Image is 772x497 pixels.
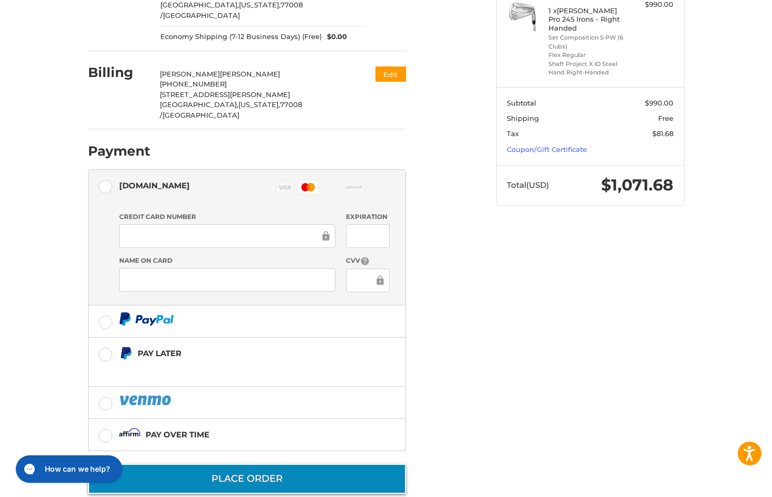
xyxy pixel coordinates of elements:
[160,70,220,78] span: [PERSON_NAME]
[238,100,280,109] span: [US_STATE],
[163,11,240,20] span: [GEOGRAPHIC_DATA]
[160,80,227,88] span: [PHONE_NUMBER]
[507,180,549,190] span: Total (USD)
[239,1,281,9] span: [US_STATE],
[652,129,673,138] span: $81.68
[548,60,629,69] li: Shaft Project X IO Steel
[507,129,519,138] span: Tax
[548,51,629,60] li: Flex Regular
[160,1,303,20] span: 77008 /
[119,212,335,222] label: Credit Card Number
[88,143,150,159] h2: Payment
[162,111,239,119] span: [GEOGRAPHIC_DATA]
[88,64,150,81] h2: Billing
[119,347,132,360] img: Pay Later icon
[119,365,340,374] iframe: PayPal Message 1
[160,90,290,99] span: [STREET_ADDRESS][PERSON_NAME]
[507,99,536,107] span: Subtotal
[507,145,587,154] a: Coupon/Gift Certificate
[11,452,126,486] iframe: Gorgias live chat messenger
[548,6,629,32] h4: 1 x [PERSON_NAME] Pro 245 Irons - Right Handed
[160,100,302,119] span: 77008 /
[322,32,347,42] span: $0.00
[220,70,280,78] span: [PERSON_NAME]
[160,100,238,109] span: [GEOGRAPHIC_DATA],
[160,32,322,42] span: Economy Shipping (7-12 Business Days) (Free)
[601,175,673,195] span: $1,071.68
[160,1,239,9] span: [GEOGRAPHIC_DATA],
[119,394,173,407] img: PayPal icon
[375,66,406,82] button: Edit
[507,114,539,122] span: Shipping
[88,464,406,494] button: Place Order
[146,426,209,443] div: Pay over time
[346,256,390,266] label: CVV
[119,256,335,265] label: Name on Card
[138,345,340,362] div: Pay Later
[548,33,629,51] li: Set Composition 5-PW (6 Clubs)
[658,114,673,122] span: Free
[119,312,174,326] img: PayPal icon
[645,99,673,107] span: $990.00
[548,68,629,77] li: Hand Right-Handed
[346,212,390,222] label: Expiration
[119,428,140,441] img: Affirm icon
[119,177,190,194] div: [DOMAIN_NAME]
